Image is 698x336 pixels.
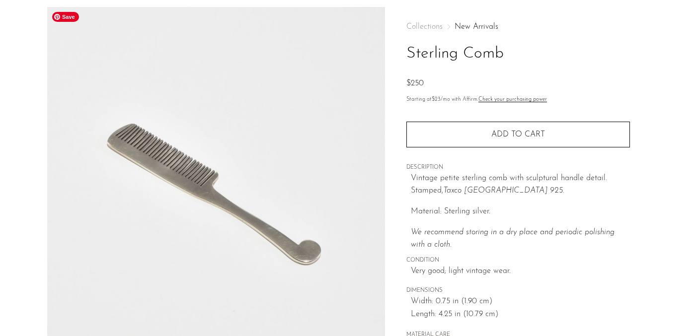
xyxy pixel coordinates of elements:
[406,95,630,104] p: Starting at /mo with Affirm.
[406,163,630,172] span: DESCRIPTION
[411,308,630,321] span: Length: 4.25 in (10.79 cm)
[411,265,630,278] span: Very good; light vintage wear.
[411,172,630,198] p: Vintage petite sterling comb with sculptural handle detail. Stamped,
[406,256,630,265] span: CONDITION
[406,23,630,31] nav: Breadcrumbs
[411,228,615,249] i: We recommend storing in a dry place and periodic polishing with a cloth.
[406,79,424,87] span: $250
[432,97,441,102] span: $23
[406,41,630,67] h1: Sterling Comb
[411,295,630,308] span: Width: 0.75 in (1.90 cm)
[406,122,630,147] button: Add to cart
[443,187,564,195] em: Taxco [GEOGRAPHIC_DATA] 925.
[52,12,79,22] span: Save
[491,130,545,139] span: Add to cart
[411,205,630,218] p: Material: Sterling silver.
[455,23,498,31] a: New Arrivals
[406,286,630,295] span: DIMENSIONS
[478,97,547,102] a: Check your purchasing power - Learn more about Affirm Financing (opens in modal)
[406,23,443,31] span: Collections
